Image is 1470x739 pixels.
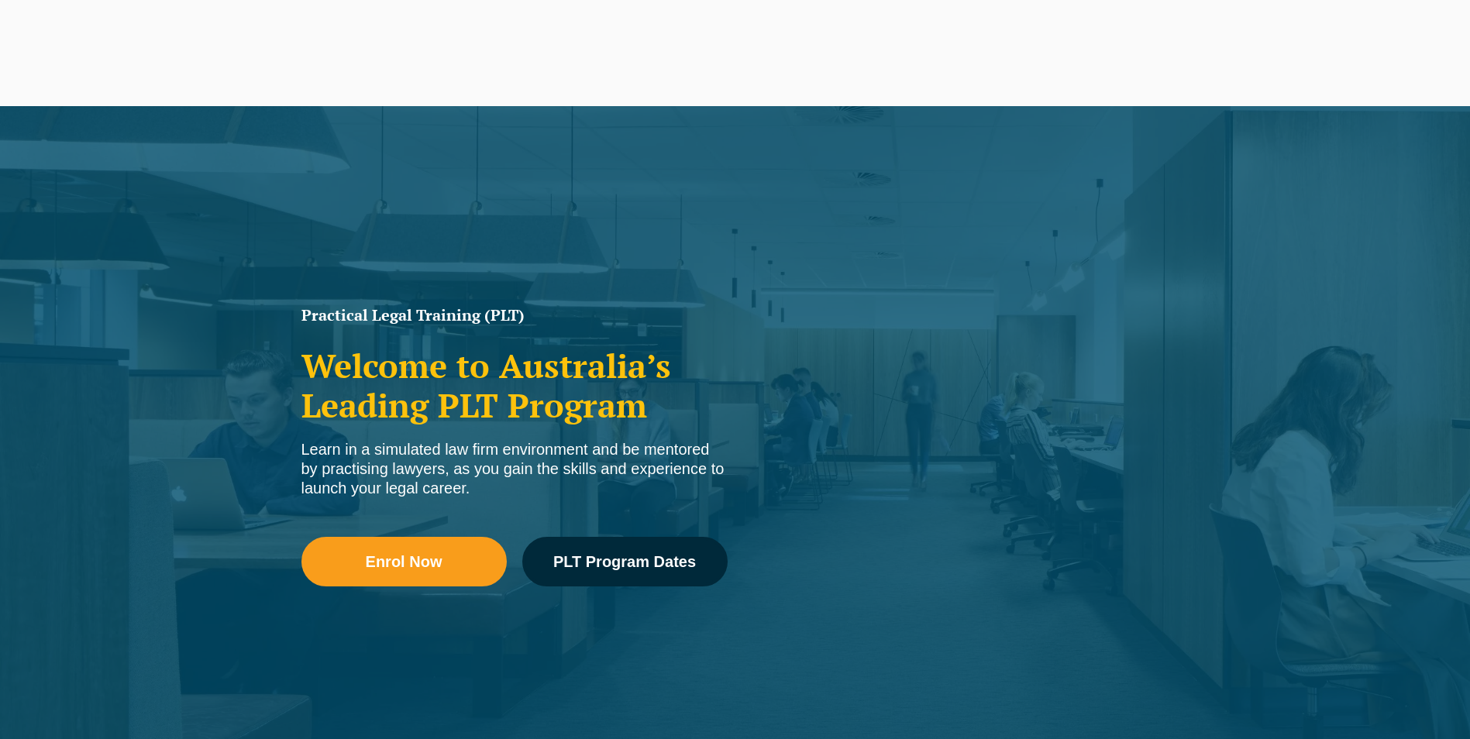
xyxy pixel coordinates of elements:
[301,308,728,323] h1: Practical Legal Training (PLT)
[522,537,728,586] a: PLT Program Dates
[301,537,507,586] a: Enrol Now
[366,554,442,569] span: Enrol Now
[301,440,728,498] div: Learn in a simulated law firm environment and be mentored by practising lawyers, as you gain the ...
[553,554,696,569] span: PLT Program Dates
[301,346,728,424] h2: Welcome to Australia’s Leading PLT Program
